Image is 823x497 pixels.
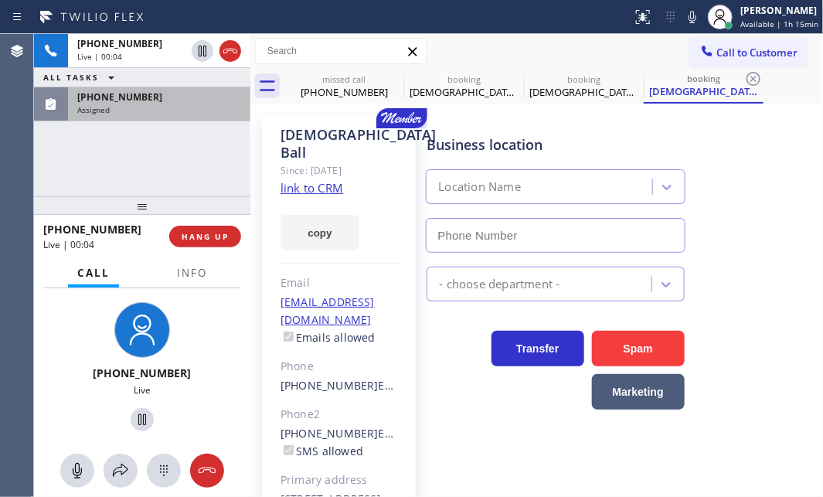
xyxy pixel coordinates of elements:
span: ALL TASKS [43,72,99,83]
div: [DEMOGRAPHIC_DATA][PERSON_NAME] [406,85,522,99]
span: Live | 00:04 [43,238,94,251]
a: [EMAIL_ADDRESS][DOMAIN_NAME] [281,294,375,327]
input: SMS allowed [284,445,294,455]
button: HANG UP [169,226,241,247]
button: Call [68,258,119,288]
span: [PHONE_NUMBER] [77,37,162,50]
button: Info [168,258,216,288]
span: Ext: 0 [379,426,404,441]
button: Hold Customer [192,40,213,62]
a: [PHONE_NUMBER] [281,426,379,441]
input: Phone Number [426,218,685,253]
div: [DEMOGRAPHIC_DATA][PERSON_NAME] [645,84,762,98]
button: Open directory [104,454,138,488]
button: Hold Customer [131,408,154,431]
button: Open dialpad [147,454,181,488]
button: Transfer [491,331,584,366]
div: booking [525,73,642,85]
div: Christian Ball [645,69,762,102]
span: [PHONE_NUMBER] [77,90,162,104]
span: HANG UP [182,231,229,242]
span: Available | 1h 15min [740,19,818,29]
div: Phone2 [281,406,398,424]
div: [PHONE_NUMBER] [286,85,403,99]
button: Marketing [592,374,685,410]
button: copy [281,215,359,250]
a: link to CRM [281,180,343,196]
span: Live [134,383,151,397]
span: [PHONE_NUMBER] [94,366,192,380]
div: [PERSON_NAME] [740,4,818,17]
span: Live | 00:04 [77,51,122,62]
div: missed call [286,73,403,85]
span: Call to Customer [716,46,797,60]
div: Location Name [438,179,521,196]
button: Spam [592,331,685,366]
div: Christian Ball [406,69,522,104]
input: Search [256,39,426,63]
button: Hang up [190,454,224,488]
span: [PHONE_NUMBER] [43,222,141,237]
button: Call to Customer [689,38,808,67]
label: SMS allowed [281,444,363,458]
div: Email [281,274,398,292]
span: Call [77,266,110,280]
div: Christian Ball [525,69,642,104]
div: booking [645,73,762,84]
div: Business location [427,134,684,155]
div: Primary address [281,471,398,489]
div: (213) 558-0803 [286,69,403,104]
button: Mute [60,454,94,488]
label: Emails allowed [281,330,376,345]
div: booking [406,73,522,85]
div: [DEMOGRAPHIC_DATA] Ball [281,126,398,162]
span: Assigned [77,104,110,115]
div: [DEMOGRAPHIC_DATA][PERSON_NAME] [525,85,642,99]
input: Emails allowed [284,332,294,342]
div: Since: [DATE] [281,162,398,179]
button: ALL TASKS [34,68,130,87]
div: Phone [281,358,398,376]
button: Hang up [219,40,241,62]
span: Info [177,266,207,280]
span: Ext: 0 [379,378,404,393]
a: [PHONE_NUMBER] [281,378,379,393]
div: - choose department - [439,275,559,293]
button: Mute [682,6,703,28]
